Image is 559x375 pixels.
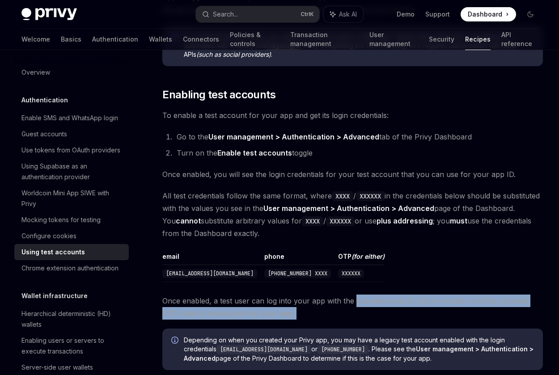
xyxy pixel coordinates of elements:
a: Connectors [183,29,219,50]
a: Basics [61,29,81,50]
strong: Enable test accounts [217,148,292,157]
div: Overview [21,67,50,78]
span: Ask AI [339,10,357,19]
a: Policies & controls [230,29,279,50]
code: XXXXXX [356,191,385,201]
a: Using Supabase as an authentication provider [14,158,129,185]
span: All test credentials follow the same format, where / in the credentials below should be substitut... [162,190,543,240]
div: Using test accounts [21,247,85,257]
em: (such as social providers) [196,51,271,58]
h5: Authentication [21,95,68,105]
a: plus addressing [377,216,433,226]
th: OTP [335,252,385,265]
a: Enabling users or servers to execute transactions [14,333,129,359]
div: Search... [213,9,238,20]
div: Server-side user wallets [21,362,93,373]
a: Guest accounts [14,126,129,142]
button: Search...CtrlK [196,6,319,22]
a: User management [369,29,418,50]
strong: User management > Authentication > Advanced [208,132,379,141]
a: Security [429,29,454,50]
div: Enable SMS and WhatsApp login [21,113,118,123]
span: Once enabled, a test user can log into your app with the provided email or phone number and the p... [162,295,543,320]
em: (for either) [351,253,385,260]
span: To enable a test account for your app and get its login credentials: [162,109,543,122]
a: Overview [14,64,129,80]
a: Authentication [92,29,138,50]
code: XXXX [302,216,323,226]
a: Dashboard [461,7,516,21]
th: phone [261,252,335,265]
a: Recipes [465,29,491,50]
a: Worldcoin Mini App SIWE with Privy [14,185,129,212]
code: [PHONE_NUMBER] XXXX [264,269,331,278]
a: Use tokens from OAuth providers [14,142,129,158]
li: Go to the tab of the Privy Dashboard [174,131,543,143]
span: Enabling test accounts [162,88,275,102]
img: dark logo [21,8,77,21]
strong: User management > Authentication > Advanced [263,204,434,213]
div: Mocking tokens for testing [21,215,101,225]
th: email [162,252,261,265]
code: XXXXXX [338,269,364,278]
a: Support [425,10,450,19]
span: Dashboard [468,10,502,19]
code: [EMAIL_ADDRESS][DOMAIN_NAME] [216,345,311,354]
button: Ask AI [324,6,363,22]
code: [PHONE_NUMBER] [318,345,368,354]
a: Chrome extension authentication [14,260,129,276]
div: Hierarchical deterministic (HD) wallets [21,308,123,330]
strong: must [450,216,467,225]
a: Welcome [21,29,50,50]
div: Guest accounts [21,129,67,139]
strong: cannot [176,216,201,225]
button: Toggle dark mode [523,7,538,21]
a: Hierarchical deterministic (HD) wallets [14,306,129,333]
li: Turn on the toggle [174,147,543,159]
code: XXXXXX [326,216,355,226]
div: Use tokens from OAuth providers [21,145,120,156]
code: [EMAIL_ADDRESS][DOMAIN_NAME] [162,269,257,278]
div: Chrome extension authentication [21,263,119,274]
svg: Info [171,337,180,346]
div: Worldcoin Mini App SIWE with Privy [21,188,123,209]
a: Mocking tokens for testing [14,212,129,228]
a: Transaction management [290,29,359,50]
a: Enable SMS and WhatsApp login [14,110,129,126]
span: Depending on when you created your Privy app, you may have a legacy test account enabled with the... [184,336,534,363]
span: Ctrl K [301,11,314,18]
h5: Wallet infrastructure [21,291,88,301]
a: Demo [397,10,415,19]
a: API reference [501,29,538,50]
div: Using Supabase as an authentication provider [21,161,123,182]
code: XXXX [332,191,353,201]
div: Configure cookies [21,231,76,241]
div: Enabling users or servers to execute transactions [21,335,123,357]
a: Configure cookies [14,228,129,244]
span: Once enabled, you will see the login credentials for your test account that you can use for your ... [162,168,543,181]
a: Using test accounts [14,244,129,260]
a: Wallets [149,29,172,50]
